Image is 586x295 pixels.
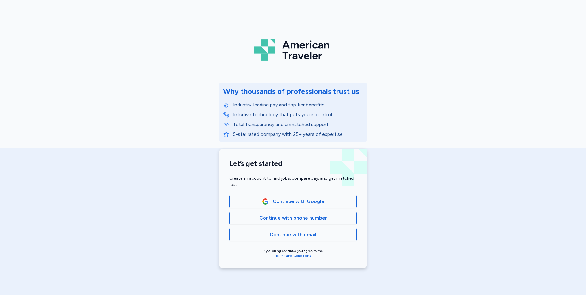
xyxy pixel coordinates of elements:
p: Total transparency and unmatched support [233,121,363,128]
h1: Let’s get started [229,159,357,168]
img: Google Logo [262,198,269,205]
div: Create an account to find jobs, compare pay, and get matched fast [229,175,357,188]
p: Intuitive technology that puts you in control [233,111,363,118]
button: Continue with phone number [229,212,357,224]
img: Logo [254,37,332,63]
div: By clicking continue you agree to the [229,248,357,258]
span: Continue with Google [273,198,324,205]
button: Google LogoContinue with Google [229,195,357,208]
span: Continue with phone number [259,214,327,222]
p: Industry-leading pay and top tier benefits [233,101,363,109]
div: Why thousands of professionals trust us [223,86,359,96]
button: Continue with email [229,228,357,241]
span: Continue with email [270,231,316,238]
p: 5-star rated company with 25+ years of expertise [233,131,363,138]
a: Terms and Conditions [276,254,311,258]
